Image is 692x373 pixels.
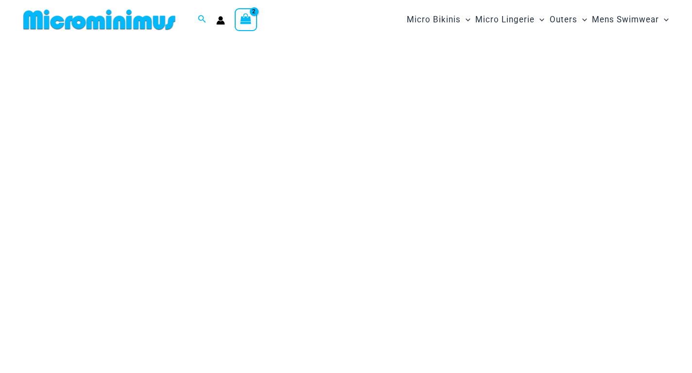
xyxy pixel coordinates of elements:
span: Menu Toggle [577,7,587,32]
a: Micro LingerieMenu ToggleMenu Toggle [473,5,547,34]
span: Micro Bikinis [407,7,461,32]
a: OutersMenu ToggleMenu Toggle [547,5,589,34]
a: Account icon link [216,16,225,25]
a: Search icon link [198,14,207,26]
span: Menu Toggle [535,7,544,32]
span: Micro Lingerie [475,7,535,32]
img: MM SHOP LOGO FLAT [19,9,179,31]
span: Menu Toggle [461,7,470,32]
a: Micro BikinisMenu ToggleMenu Toggle [404,5,473,34]
span: Menu Toggle [659,7,669,32]
span: Outers [550,7,577,32]
img: Waves Breaking Ocean Bikini Pack [5,50,687,281]
nav: Site Navigation [403,3,673,36]
a: View Shopping Cart, 2 items [235,8,257,31]
span: Mens Swimwear [592,7,659,32]
a: Mens SwimwearMenu ToggleMenu Toggle [589,5,671,34]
